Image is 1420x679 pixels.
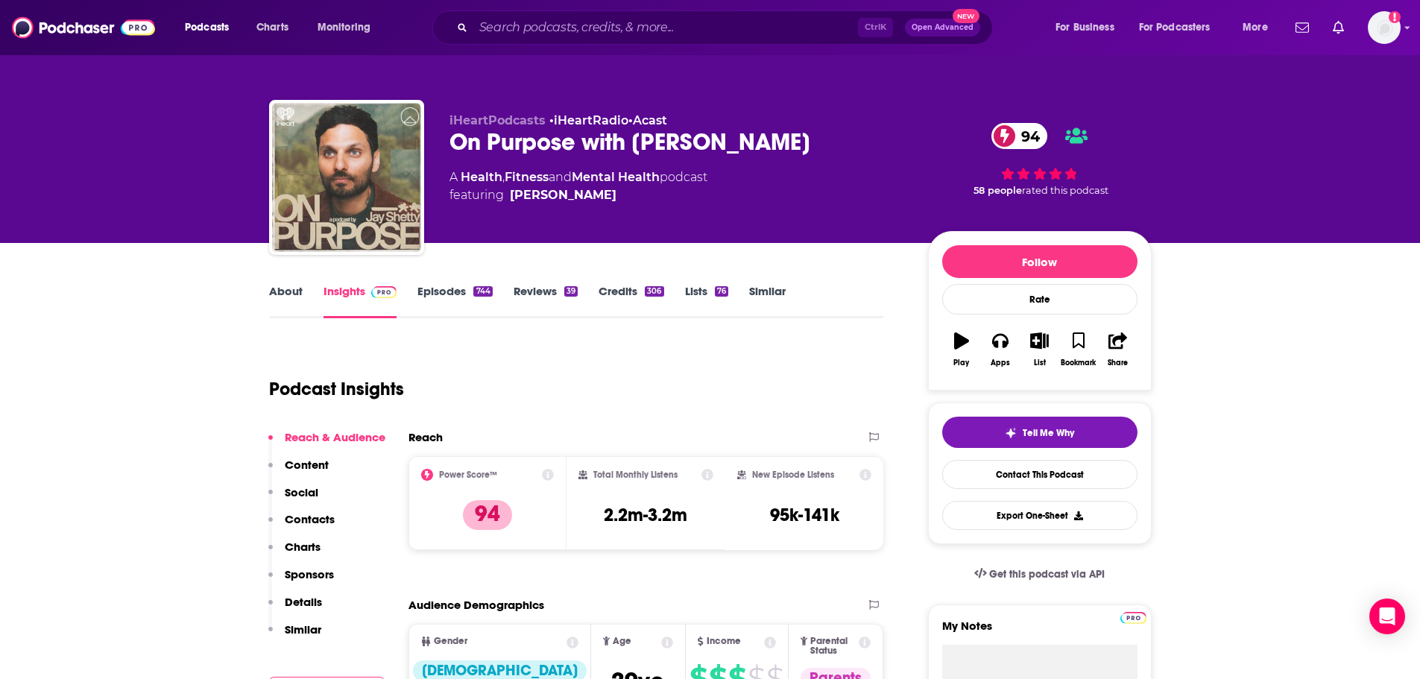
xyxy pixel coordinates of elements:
button: Follow [942,245,1137,278]
h3: 2.2m-3.2m [604,504,687,526]
a: Credits306 [599,284,663,318]
button: Reach & Audience [268,430,385,458]
button: open menu [1129,16,1232,40]
a: iHeartRadio [554,113,628,127]
div: 76 [715,286,728,297]
a: Pro website [1120,610,1146,624]
button: open menu [174,16,248,40]
span: 58 people [974,185,1022,196]
p: Sponsors [285,567,334,581]
span: , [502,170,505,184]
p: Reach & Audience [285,430,385,444]
a: Health [461,170,502,184]
button: Show profile menu [1368,11,1401,44]
button: Share [1098,323,1137,376]
button: open menu [1232,16,1287,40]
span: Monitoring [318,17,370,38]
span: More [1243,17,1268,38]
button: Contacts [268,512,335,540]
svg: Add a profile image [1389,11,1401,23]
div: Rate [942,284,1137,315]
a: Get this podcast via API [962,556,1117,593]
span: Open Advanced [912,24,974,31]
span: 94 [1006,123,1047,149]
span: Parental Status [810,637,856,656]
p: 94 [463,500,512,530]
button: Charts [268,540,321,567]
span: rated this podcast [1022,185,1108,196]
img: User Profile [1368,11,1401,44]
span: New [953,9,979,23]
button: Bookmark [1059,323,1098,376]
a: InsightsPodchaser Pro [324,284,397,318]
a: Lists76 [685,284,728,318]
div: Play [953,359,969,367]
button: Play [942,323,981,376]
span: iHeartPodcasts [449,113,546,127]
a: Mental Health [572,170,660,184]
a: Charts [247,16,297,40]
button: Apps [981,323,1020,376]
a: About [269,284,303,318]
div: 744 [473,286,492,297]
span: Logged in as jludiametercap [1368,11,1401,44]
p: Social [285,485,318,499]
button: Similar [268,622,321,650]
div: 306 [645,286,663,297]
div: List [1034,359,1046,367]
span: Podcasts [185,17,229,38]
div: [PERSON_NAME] [510,186,616,204]
button: List [1020,323,1058,376]
div: Apps [991,359,1010,367]
a: Show notifications dropdown [1327,15,1350,40]
span: • [549,113,628,127]
a: 94 [991,123,1047,149]
a: Acast [633,113,667,127]
input: Search podcasts, credits, & more... [473,16,858,40]
h1: Podcast Insights [269,378,404,400]
span: Ctrl K [858,18,893,37]
button: Export One-Sheet [942,501,1137,530]
p: Charts [285,540,321,554]
span: Get this podcast via API [989,568,1105,581]
p: Contacts [285,512,335,526]
img: tell me why sparkle [1005,427,1017,439]
a: Show notifications dropdown [1290,15,1315,40]
img: On Purpose with Jay Shetty [272,103,421,252]
span: Age [613,637,631,646]
button: open menu [307,16,390,40]
div: 39 [564,286,578,297]
div: Share [1108,359,1128,367]
span: Income [707,637,741,646]
button: Social [268,485,318,513]
a: Fitness [505,170,549,184]
a: Similar [749,284,786,318]
h2: Total Monthly Listens [593,470,678,480]
span: For Business [1055,17,1114,38]
div: A podcast [449,168,707,204]
div: Bookmark [1061,359,1096,367]
h3: 95k-141k [770,504,839,526]
button: tell me why sparkleTell Me Why [942,417,1137,448]
img: Podchaser Pro [371,286,397,298]
p: Similar [285,622,321,637]
div: 94 58 peoplerated this podcast [928,113,1152,206]
span: Tell Me Why [1023,427,1074,439]
span: Gender [434,637,467,646]
img: Podchaser - Follow, Share and Rate Podcasts [12,13,155,42]
button: Content [268,458,329,485]
h2: New Episode Listens [752,470,834,480]
h2: Audience Demographics [408,598,544,612]
span: Charts [256,17,288,38]
label: My Notes [942,619,1137,645]
a: Contact This Podcast [942,460,1137,489]
button: Sponsors [268,567,334,595]
span: featuring [449,186,707,204]
p: Details [285,595,322,609]
p: Content [285,458,329,472]
span: and [549,170,572,184]
span: • [628,113,667,127]
div: Open Intercom Messenger [1369,599,1405,634]
a: Episodes744 [417,284,492,318]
